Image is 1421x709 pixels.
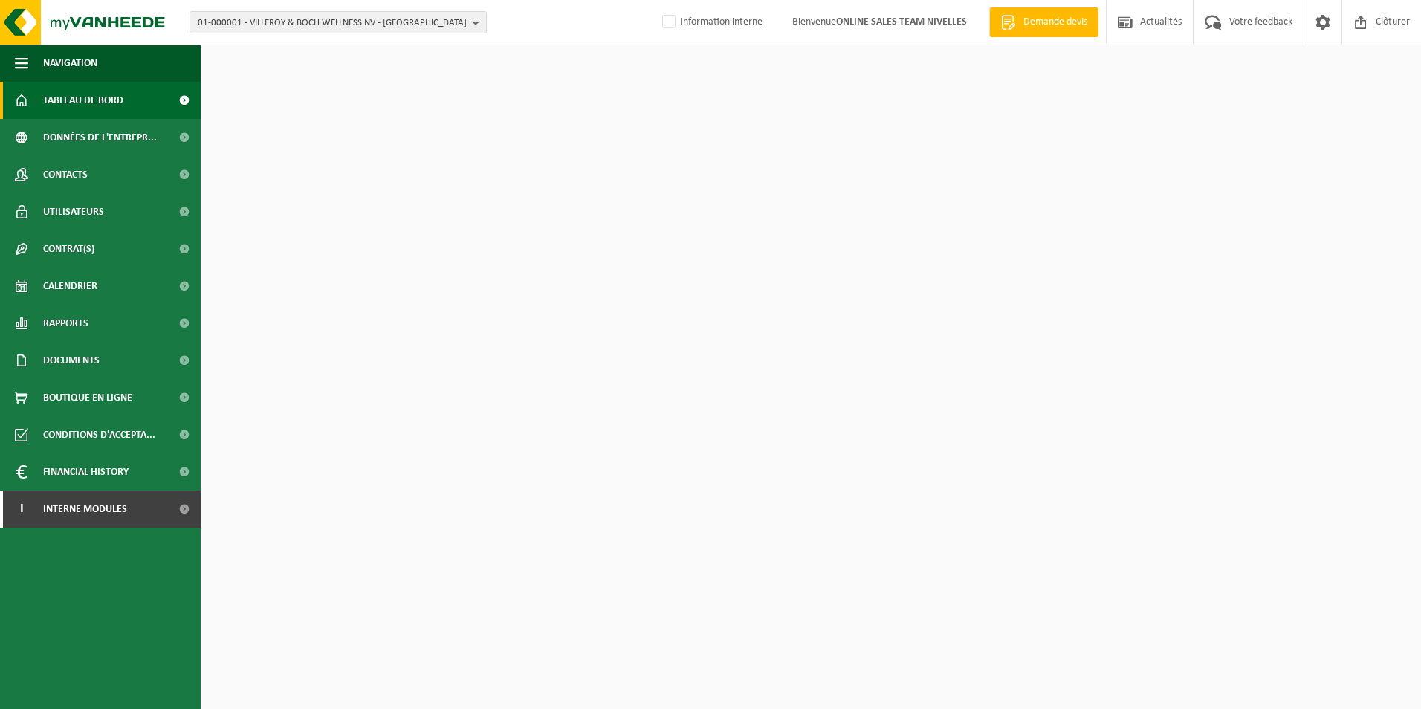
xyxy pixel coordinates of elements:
[659,11,763,33] label: Information interne
[43,342,100,379] span: Documents
[43,156,88,193] span: Contacts
[43,45,97,82] span: Navigation
[43,416,155,453] span: Conditions d'accepta...
[190,11,487,33] button: 01-000001 - VILLEROY & BOCH WELLNESS NV - [GEOGRAPHIC_DATA]
[43,193,104,230] span: Utilisateurs
[43,305,88,342] span: Rapports
[43,453,129,491] span: Financial History
[43,491,127,528] span: Interne modules
[198,12,467,34] span: 01-000001 - VILLEROY & BOCH WELLNESS NV - [GEOGRAPHIC_DATA]
[989,7,1098,37] a: Demande devis
[43,379,132,416] span: Boutique en ligne
[15,491,28,528] span: I
[43,230,94,268] span: Contrat(s)
[43,119,157,156] span: Données de l'entrepr...
[836,16,967,27] strong: ONLINE SALES TEAM NIVELLES
[1020,15,1091,30] span: Demande devis
[43,82,123,119] span: Tableau de bord
[43,268,97,305] span: Calendrier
